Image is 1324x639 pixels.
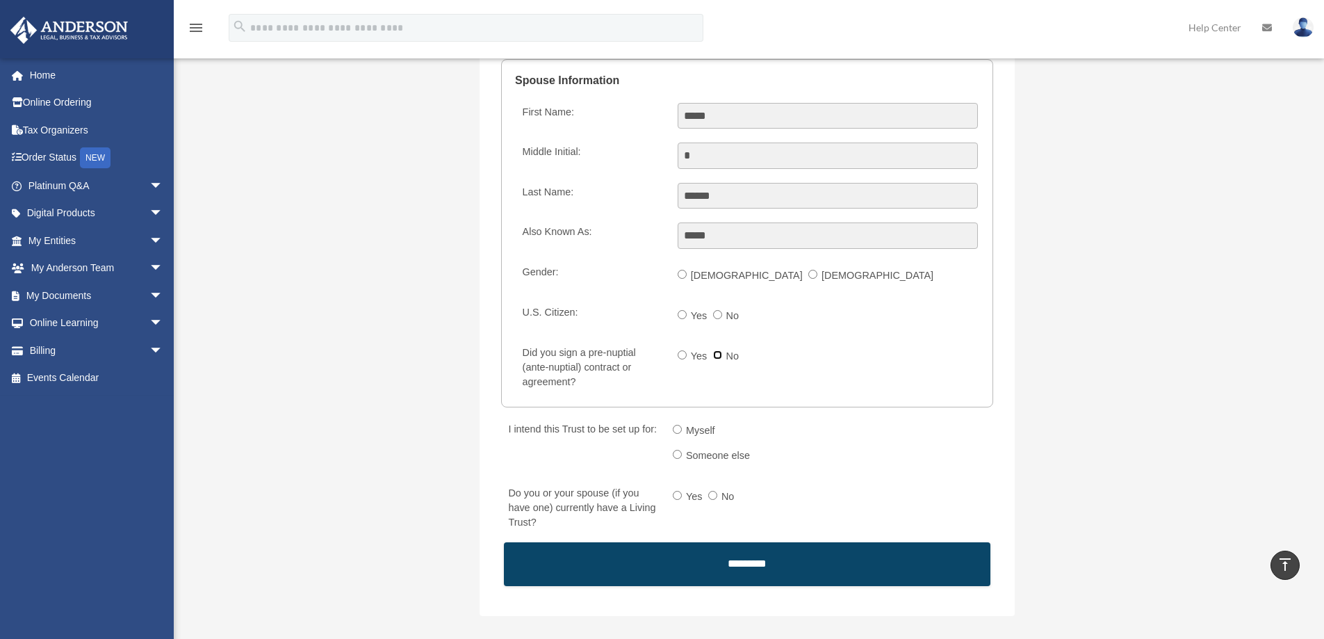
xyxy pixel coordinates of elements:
label: Do you or your spouse (if you have one) currently have a Living Trust? [502,484,662,533]
label: Last Name: [516,183,667,209]
label: Yes [687,346,713,368]
legend: Spouse Information [515,60,979,102]
span: arrow_drop_down [149,337,177,365]
div: NEW [80,147,111,168]
a: Digital Productsarrow_drop_down [10,200,184,227]
i: menu [188,19,204,36]
label: Gender: [516,263,667,289]
label: U.S. Citizen: [516,303,667,330]
img: Anderson Advisors Platinum Portal [6,17,132,44]
a: menu [188,24,204,36]
span: arrow_drop_down [149,309,177,338]
a: Platinum Q&Aarrow_drop_down [10,172,184,200]
label: No [717,486,740,508]
label: Myself [682,420,721,442]
label: [DEMOGRAPHIC_DATA] [687,265,808,287]
a: Home [10,61,184,89]
a: Events Calendar [10,364,184,392]
label: No [722,346,745,368]
a: vertical_align_top [1270,551,1300,580]
label: Did you sign a pre-nuptial (ante-nuptial) contract or agreement? [516,343,667,392]
a: Order StatusNEW [10,144,184,172]
a: My Documentsarrow_drop_down [10,282,184,309]
label: First Name: [516,103,667,129]
i: vertical_align_top [1277,556,1293,573]
label: Middle Initial: [516,143,667,169]
label: I intend this Trust to be set up for: [502,420,662,469]
span: arrow_drop_down [149,254,177,283]
a: Tax Organizers [10,116,184,144]
label: Yes [682,486,708,508]
label: Yes [687,305,713,327]
a: Billingarrow_drop_down [10,337,184,364]
label: [DEMOGRAPHIC_DATA] [817,265,939,287]
label: Someone else [682,445,755,467]
a: Online Ordering [10,89,184,117]
a: My Entitiesarrow_drop_down [10,227,184,254]
span: arrow_drop_down [149,172,177,200]
span: arrow_drop_down [149,282,177,310]
span: arrow_drop_down [149,227,177,255]
label: No [722,305,745,327]
label: Also Known As: [516,223,667,249]
a: Online Learningarrow_drop_down [10,309,184,337]
span: arrow_drop_down [149,200,177,228]
i: search [232,19,247,34]
a: My Anderson Teamarrow_drop_down [10,254,184,282]
img: User Pic [1293,17,1314,38]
